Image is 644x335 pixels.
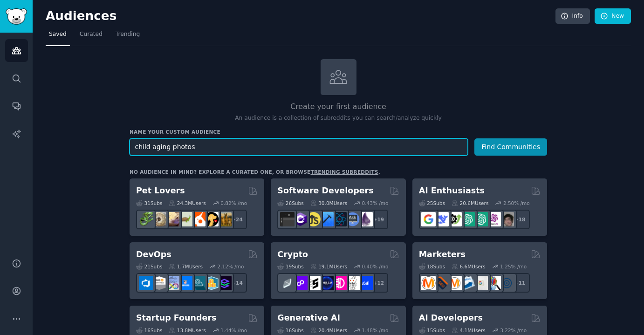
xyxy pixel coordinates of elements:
img: herpetology [139,212,153,226]
h2: Startup Founders [136,312,216,324]
img: platformengineering [191,276,206,290]
a: Info [555,8,590,24]
div: 25 Sub s [419,200,445,206]
h3: Name your custom audience [130,129,547,135]
h2: Software Developers [277,185,373,197]
img: Emailmarketing [460,276,475,290]
h2: AI Developers [419,312,483,324]
div: 19 Sub s [277,263,303,270]
img: leopardgeckos [165,212,179,226]
img: AWS_Certified_Experts [152,276,166,290]
a: New [595,8,631,24]
span: Saved [49,30,67,39]
div: 1.25 % /mo [500,263,527,270]
img: PetAdvice [204,212,219,226]
img: learnjavascript [306,212,321,226]
div: 0.82 % /mo [220,200,247,206]
div: 1.44 % /mo [220,327,247,334]
div: 19.1M Users [310,263,347,270]
img: defi_ [358,276,373,290]
button: Find Communities [474,138,547,156]
img: csharp [293,212,308,226]
h2: Pet Lovers [136,185,185,197]
div: 26 Sub s [277,200,303,206]
img: GoogleGeminiAI [421,212,436,226]
div: 18 Sub s [419,263,445,270]
img: MarketingResearch [486,276,501,290]
h2: AI Enthusiasts [419,185,485,197]
img: ArtificalIntelligence [500,212,514,226]
div: 24.3M Users [169,200,206,206]
div: 0.40 % /mo [362,263,389,270]
img: Docker_DevOps [165,276,179,290]
img: GummySearch logo [6,8,27,25]
div: + 11 [510,273,530,293]
h2: Audiences [46,9,555,24]
div: 1.48 % /mo [362,327,389,334]
img: ballpython [152,212,166,226]
img: bigseo [434,276,449,290]
h2: DevOps [136,249,171,260]
div: + 24 [227,210,247,229]
h2: Marketers [419,249,466,260]
img: 0xPolygon [293,276,308,290]
img: CryptoNews [345,276,360,290]
img: turtle [178,212,192,226]
div: + 12 [369,273,388,293]
img: web3 [319,276,334,290]
div: 15 Sub s [419,327,445,334]
img: content_marketing [421,276,436,290]
div: 16 Sub s [277,327,303,334]
a: Curated [76,27,106,46]
div: 2.50 % /mo [503,200,530,206]
img: dogbreed [217,212,232,226]
img: ethstaker [306,276,321,290]
img: chatgpt_prompts_ [473,212,488,226]
h2: Crypto [277,249,308,260]
img: PlatformEngineers [217,276,232,290]
span: Curated [80,30,103,39]
h2: Generative AI [277,312,340,324]
div: 31 Sub s [136,200,162,206]
p: An audience is a collection of subreddits you can search/analyze quickly [130,114,547,123]
img: reactnative [332,212,347,226]
img: AItoolsCatalog [447,212,462,226]
div: + 19 [369,210,388,229]
img: iOSProgramming [319,212,334,226]
a: Saved [46,27,70,46]
div: 6.6M Users [452,263,486,270]
div: 21 Sub s [136,263,162,270]
div: 16 Sub s [136,327,162,334]
img: OpenAIDev [486,212,501,226]
img: elixir [358,212,373,226]
a: trending subreddits [310,169,378,175]
h2: Create your first audience [130,101,547,113]
div: 2.12 % /mo [218,263,244,270]
img: aws_cdk [204,276,219,290]
img: software [280,212,295,226]
img: OnlineMarketing [500,276,514,290]
div: 3.22 % /mo [500,327,527,334]
img: ethfinance [280,276,295,290]
img: DeepSeek [434,212,449,226]
div: 4.1M Users [452,327,486,334]
img: defiblockchain [332,276,347,290]
div: 20.6M Users [452,200,488,206]
div: 30.0M Users [310,200,347,206]
span: Trending [116,30,140,39]
input: Pick a short name, like "Digital Marketers" or "Movie-Goers" [130,138,468,156]
img: AskMarketing [447,276,462,290]
div: 1.7M Users [169,263,203,270]
img: chatgpt_promptDesign [460,212,475,226]
img: azuredevops [139,276,153,290]
img: DevOpsLinks [178,276,192,290]
div: No audience in mind? Explore a curated one, or browse . [130,169,380,175]
img: googleads [473,276,488,290]
div: + 14 [227,273,247,293]
div: + 18 [510,210,530,229]
a: Trending [112,27,143,46]
div: 0.43 % /mo [362,200,389,206]
div: 20.4M Users [310,327,347,334]
img: AskComputerScience [345,212,360,226]
img: cockatiel [191,212,206,226]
